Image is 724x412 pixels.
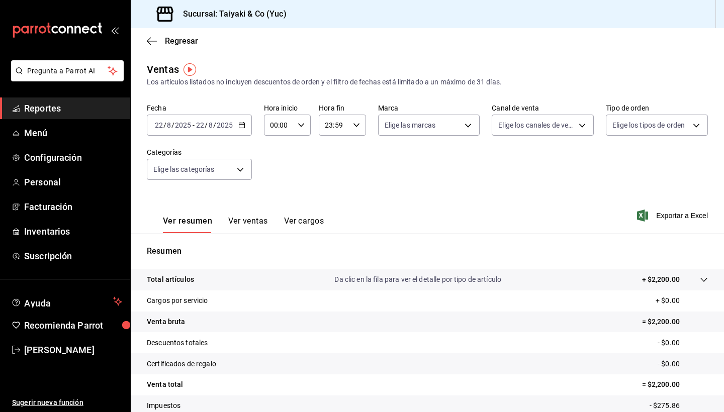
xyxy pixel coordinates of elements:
[24,126,122,140] span: Menú
[147,245,708,257] p: Resumen
[24,151,122,164] span: Configuración
[147,77,708,87] div: Los artículos listados no incluyen descuentos de orden y el filtro de fechas está limitado a un m...
[153,164,215,174] span: Elige las categorías
[193,121,195,129] span: -
[24,249,122,263] span: Suscripción
[24,200,122,214] span: Facturación
[7,73,124,83] a: Pregunta a Parrot AI
[639,210,708,222] button: Exportar a Excel
[12,397,122,408] span: Sugerir nueva función
[498,120,575,130] span: Elige los canales de venta
[650,400,708,411] p: - $275.86
[166,121,171,129] input: --
[642,317,708,327] p: = $2,200.00
[642,379,708,390] p: = $2,200.00
[163,121,166,129] span: /
[171,121,174,129] span: /
[208,121,213,129] input: --
[174,121,192,129] input: ----
[154,121,163,129] input: --
[27,66,108,76] span: Pregunta a Parrot AI
[24,295,109,307] span: Ayuda
[147,36,198,46] button: Regresar
[147,379,183,390] p: Venta total
[147,149,252,156] label: Categorías
[656,295,708,306] p: + $0.00
[11,60,124,81] button: Pregunta a Parrot AI
[147,359,216,369] p: Certificados de regalo
[612,120,685,130] span: Elige los tipos de orden
[378,105,480,112] label: Marca
[319,105,366,112] label: Hora fin
[492,105,594,112] label: Canal de venta
[213,121,216,129] span: /
[147,338,208,348] p: Descuentos totales
[24,343,122,357] span: [PERSON_NAME]
[147,295,208,306] p: Cargos por servicio
[228,216,268,233] button: Ver ventas
[147,62,179,77] div: Ventas
[147,317,185,327] p: Venta bruta
[658,359,708,369] p: - $0.00
[24,319,122,332] span: Recomienda Parrot
[147,105,252,112] label: Fecha
[24,101,122,115] span: Reportes
[165,36,198,46] span: Regresar
[147,274,194,285] p: Total artículos
[385,120,436,130] span: Elige las marcas
[24,175,122,189] span: Personal
[163,216,212,233] button: Ver resumen
[264,105,311,112] label: Hora inicio
[284,216,324,233] button: Ver cargos
[196,121,205,129] input: --
[163,216,324,233] div: navigation tabs
[606,105,708,112] label: Tipo de orden
[334,274,501,285] p: Da clic en la fila para ver el detalle por tipo de artículo
[111,26,119,34] button: open_drawer_menu
[658,338,708,348] p: - $0.00
[642,274,680,285] p: + $2,200.00
[147,400,180,411] p: Impuestos
[175,8,287,20] h3: Sucursal: Taiyaki & Co (Yuc)
[216,121,233,129] input: ----
[24,225,122,238] span: Inventarios
[184,63,196,76] img: Tooltip marker
[205,121,208,129] span: /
